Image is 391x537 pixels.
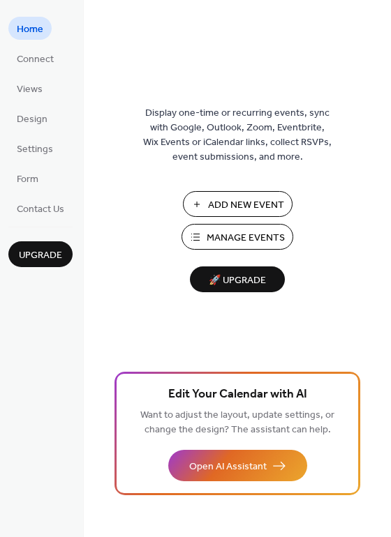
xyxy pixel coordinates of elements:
[8,241,73,267] button: Upgrade
[183,191,293,217] button: Add New Event
[208,198,284,213] span: Add New Event
[17,52,54,67] span: Connect
[19,248,62,263] span: Upgrade
[182,224,293,250] button: Manage Events
[17,82,43,97] span: Views
[8,107,56,130] a: Design
[8,17,52,40] a: Home
[140,406,334,439] span: Want to adjust the layout, update settings, or change the design? The assistant can help.
[17,22,43,37] span: Home
[207,231,285,245] span: Manage Events
[143,106,332,165] span: Display one-time or recurring events, sync with Google, Outlook, Zoom, Eventbrite, Wix Events or ...
[8,77,51,100] a: Views
[17,142,53,157] span: Settings
[17,172,38,187] span: Form
[190,266,285,292] button: 🚀 Upgrade
[8,167,47,190] a: Form
[168,450,307,481] button: Open AI Assistant
[8,137,61,160] a: Settings
[198,271,276,290] span: 🚀 Upgrade
[189,460,267,474] span: Open AI Assistant
[17,112,47,127] span: Design
[8,197,73,220] a: Contact Us
[8,47,62,70] a: Connect
[168,385,307,404] span: Edit Your Calendar with AI
[17,202,64,217] span: Contact Us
